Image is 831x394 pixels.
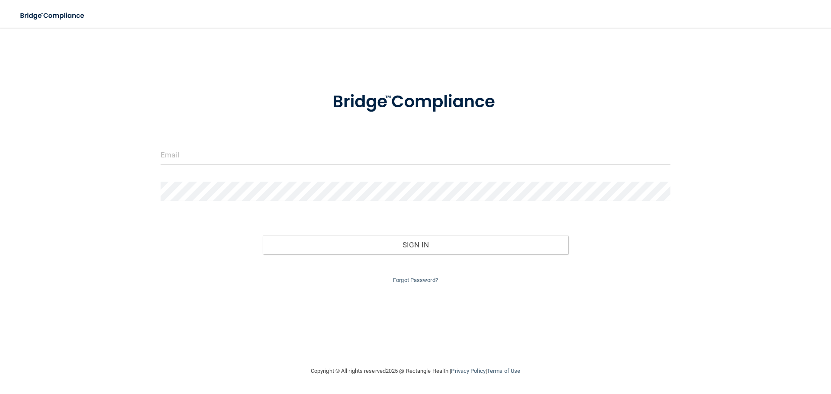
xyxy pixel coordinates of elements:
[258,357,573,385] div: Copyright © All rights reserved 2025 @ Rectangle Health | |
[451,368,485,374] a: Privacy Policy
[13,7,93,25] img: bridge_compliance_login_screen.278c3ca4.svg
[393,277,438,283] a: Forgot Password?
[681,333,821,367] iframe: Drift Widget Chat Controller
[487,368,520,374] a: Terms of Use
[161,145,670,165] input: Email
[263,235,569,254] button: Sign In
[315,80,516,125] img: bridge_compliance_login_screen.278c3ca4.svg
